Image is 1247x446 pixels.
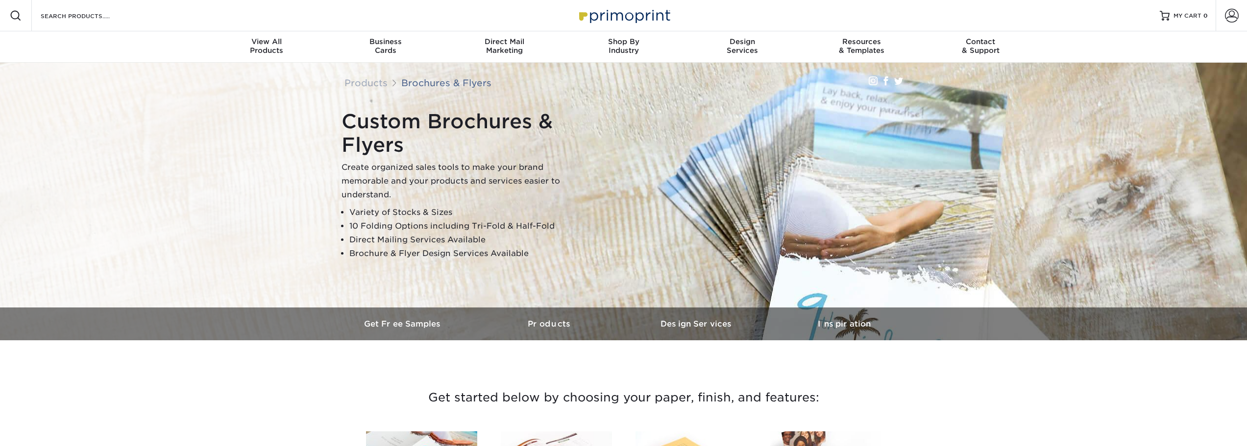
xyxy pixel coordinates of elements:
[771,319,918,329] h3: Inspiration
[683,37,802,55] div: Services
[330,319,477,329] h3: Get Free Samples
[401,77,491,88] a: Brochures & Flyers
[921,31,1040,63] a: Contact& Support
[477,319,624,329] h3: Products
[624,307,771,340] a: Design Services
[349,233,587,247] li: Direct Mailing Services Available
[344,77,388,88] a: Products
[349,247,587,260] li: Brochure & Flyer Design Services Available
[1203,12,1208,19] span: 0
[921,37,1040,46] span: Contact
[802,37,921,46] span: Resources
[683,37,802,46] span: Design
[207,31,326,63] a: View AllProducts
[564,37,683,46] span: Shop By
[326,37,445,46] span: Business
[207,37,326,55] div: Products
[771,307,918,340] a: Inspiration
[349,206,587,219] li: Variety of Stocks & Sizes
[477,307,624,340] a: Products
[337,376,910,420] h3: Get started below by choosing your paper, finish, and features:
[349,219,587,233] li: 10 Folding Options including Tri-Fold & Half-Fold
[564,31,683,63] a: Shop ByIndustry
[207,37,326,46] span: View All
[575,5,673,26] img: Primoprint
[445,37,564,46] span: Direct Mail
[802,37,921,55] div: & Templates
[342,110,587,157] h1: Custom Brochures & Flyers
[326,37,445,55] div: Cards
[564,37,683,55] div: Industry
[330,307,477,340] a: Get Free Samples
[802,31,921,63] a: Resources& Templates
[1174,12,1201,20] span: MY CART
[683,31,802,63] a: DesignServices
[921,37,1040,55] div: & Support
[624,319,771,329] h3: Design Services
[445,37,564,55] div: Marketing
[445,31,564,63] a: Direct MailMarketing
[326,31,445,63] a: BusinessCards
[342,161,587,202] p: Create organized sales tools to make your brand memorable and your products and services easier t...
[40,10,135,22] input: SEARCH PRODUCTS.....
